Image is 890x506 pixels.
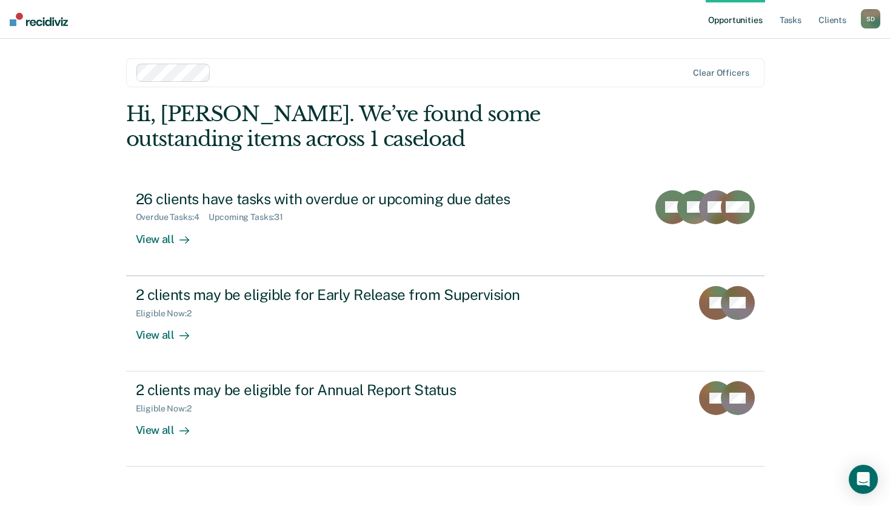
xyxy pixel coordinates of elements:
div: Open Intercom Messenger [849,465,878,494]
div: Overdue Tasks : 4 [136,212,209,222]
div: Clear officers [693,68,749,78]
div: Eligible Now : 2 [136,308,201,319]
div: Upcoming Tasks : 31 [209,212,293,222]
button: SD [861,9,880,28]
img: Recidiviz [10,13,68,26]
div: 26 clients have tasks with overdue or upcoming due dates [136,190,561,208]
a: 26 clients have tasks with overdue or upcoming due datesOverdue Tasks:4Upcoming Tasks:31View all [126,181,765,276]
div: View all [136,414,204,438]
a: 2 clients may be eligible for Early Release from SupervisionEligible Now:2View all [126,276,765,371]
div: 2 clients may be eligible for Early Release from Supervision [136,286,561,304]
div: 2 clients may be eligible for Annual Report Status [136,381,561,399]
div: Eligible Now : 2 [136,404,201,414]
div: S D [861,9,880,28]
div: View all [136,222,204,246]
div: Hi, [PERSON_NAME]. We’ve found some outstanding items across 1 caseload [126,102,637,151]
div: View all [136,318,204,342]
a: 2 clients may be eligible for Annual Report StatusEligible Now:2View all [126,371,765,467]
